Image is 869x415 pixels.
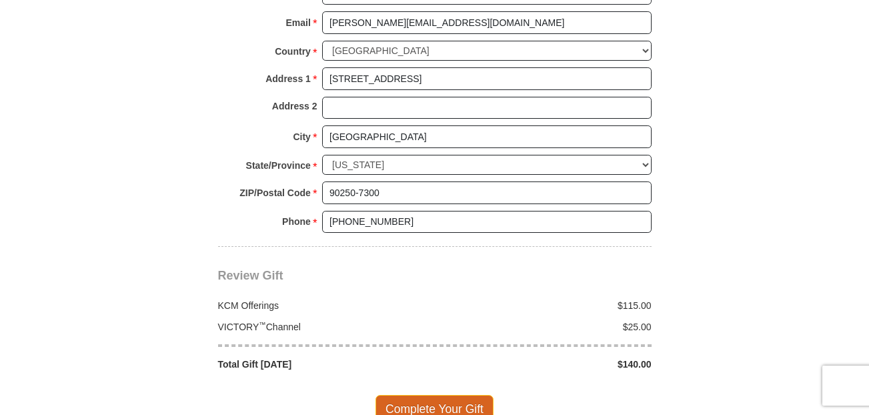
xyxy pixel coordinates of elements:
[239,183,311,202] strong: ZIP/Postal Code
[435,358,659,371] div: $140.00
[259,320,266,328] sup: ™
[435,320,659,334] div: $25.00
[211,320,435,334] div: VICTORY Channel
[275,42,311,61] strong: Country
[218,269,283,282] span: Review Gift
[211,299,435,312] div: KCM Offerings
[293,127,310,146] strong: City
[272,97,317,115] strong: Address 2
[435,299,659,312] div: $115.00
[246,156,311,175] strong: State/Province
[286,13,311,32] strong: Email
[265,69,311,88] strong: Address 1
[211,358,435,371] div: Total Gift [DATE]
[282,212,311,231] strong: Phone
